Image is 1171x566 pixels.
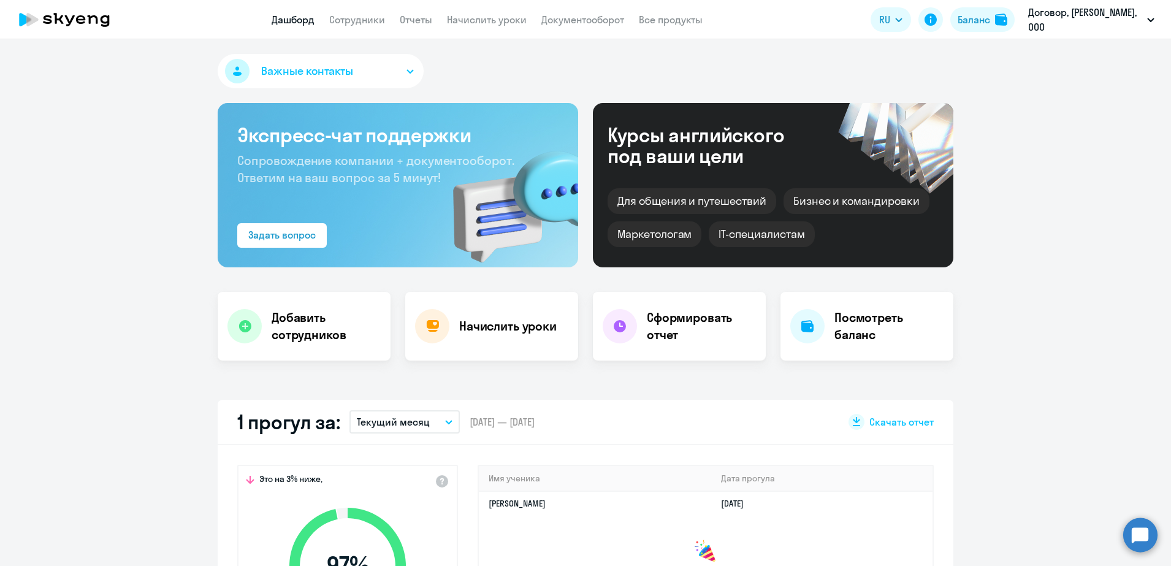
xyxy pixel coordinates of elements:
th: Имя ученика [479,466,711,491]
a: [PERSON_NAME] [489,498,546,509]
a: Сотрудники [329,13,385,26]
img: congrats [693,540,718,564]
h2: 1 прогул за: [237,410,340,434]
a: Все продукты [639,13,703,26]
button: Балансbalance [950,7,1015,32]
a: Дашборд [272,13,315,26]
p: Договор, [PERSON_NAME], ООО [1028,5,1142,34]
span: Это на 3% ниже, [259,473,322,488]
div: Курсы английского под ваши цели [608,124,817,166]
th: Дата прогула [711,466,933,491]
span: RU [879,12,890,27]
a: Начислить уроки [447,13,527,26]
h3: Экспресс-чат поддержки [237,123,559,147]
img: bg-img [435,129,578,267]
div: IT-специалистам [709,221,814,247]
button: Важные контакты [218,54,424,88]
h4: Посмотреть баланс [834,309,944,343]
h4: Добавить сотрудников [272,309,381,343]
h4: Сформировать отчет [647,309,756,343]
div: Бизнес и командировки [784,188,929,214]
a: Документооборот [541,13,624,26]
p: Текущий месяц [357,415,430,429]
button: Задать вопрос [237,223,327,248]
a: Отчеты [400,13,432,26]
span: [DATE] — [DATE] [470,415,535,429]
h4: Начислить уроки [459,318,557,335]
button: Текущий месяц [349,410,460,434]
span: Скачать отчет [869,415,934,429]
button: Договор, [PERSON_NAME], ООО [1022,5,1161,34]
img: balance [995,13,1007,26]
span: Важные контакты [261,63,353,79]
div: Задать вопрос [248,228,316,242]
div: Баланс [958,12,990,27]
button: RU [871,7,911,32]
a: [DATE] [721,498,753,509]
div: Для общения и путешествий [608,188,776,214]
div: Маркетологам [608,221,701,247]
span: Сопровождение компании + документооборот. Ответим на ваш вопрос за 5 минут! [237,153,514,185]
